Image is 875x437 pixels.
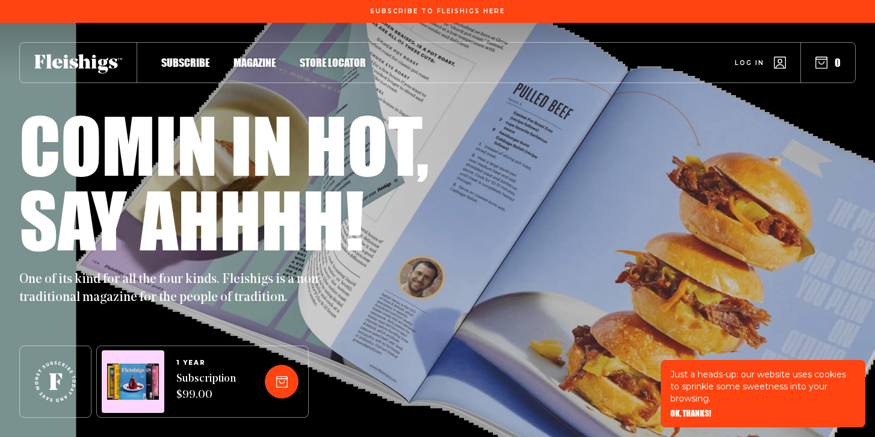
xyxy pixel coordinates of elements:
p: Just a heads-up: our website uses cookies to sprinkle some sweetness into your browsing. [670,368,856,404]
span: Subscribe [161,56,209,69]
button: 0 [815,56,841,69]
p: One of its kind for all the four kinds. Fleishigs is a non-traditional magazine for the people of... [19,271,332,307]
h1: Say ahhhh! [19,182,364,256]
span: Subscribe To Fleishigs Here [370,8,505,15]
span: Subscription $99.00 [176,371,236,404]
img: Magazines image [107,364,159,400]
a: Magazine [233,54,276,70]
span: 1 YEAR [176,359,236,367]
a: 1 YEARSubscription $99.00 [176,359,236,404]
a: Subscribe [161,54,209,70]
span: Store locator [300,56,366,69]
h1: Comin in hot, [19,107,429,182]
span: Magazine [233,56,276,69]
button: OK, THANKS! [670,409,711,418]
a: Subscribe To Fleishigs Here [368,8,507,14]
a: Store locator [300,54,366,70]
